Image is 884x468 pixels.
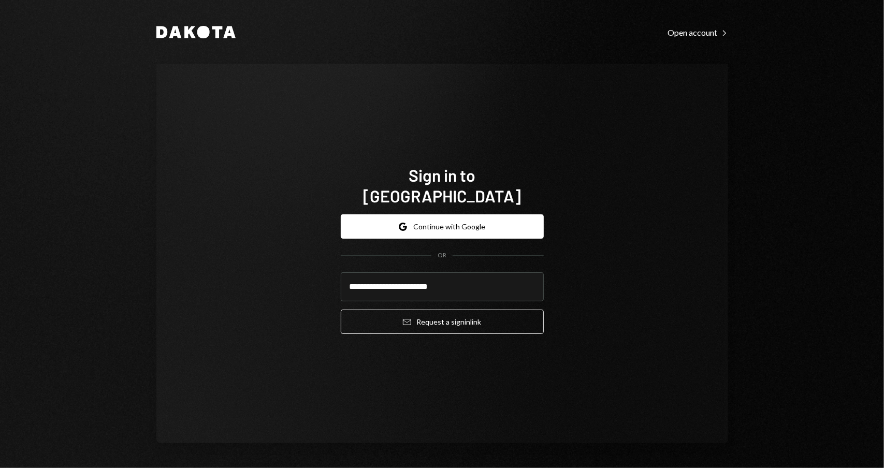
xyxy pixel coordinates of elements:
[341,310,544,334] button: Request a signinlink
[341,214,544,239] button: Continue with Google
[341,165,544,206] h1: Sign in to [GEOGRAPHIC_DATA]
[438,251,446,260] div: OR
[668,27,728,38] div: Open account
[668,26,728,38] a: Open account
